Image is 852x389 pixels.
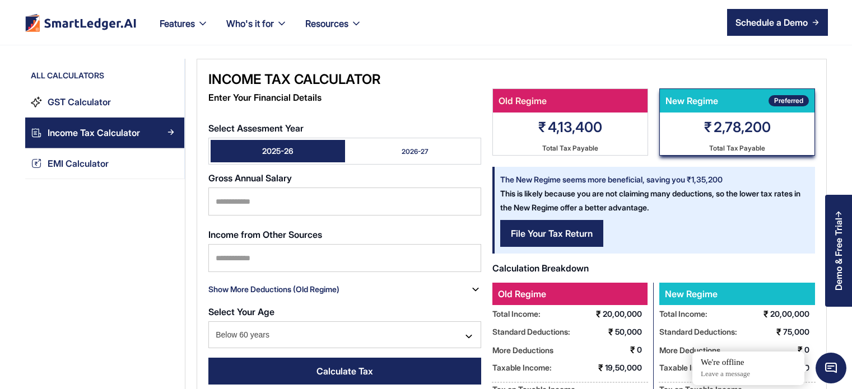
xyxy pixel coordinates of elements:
img: mingcute_down-line [463,331,474,342]
div: 75,000 [783,323,815,341]
div: Total Income: [659,305,707,323]
label: Select Assesment Year [208,123,481,133]
div: 50,000 [615,323,648,341]
div: ₹ [704,118,712,137]
div: Features [151,16,217,45]
div: 0 [804,341,815,359]
div: Enter Your Financial Details [208,88,481,106]
div: Who's it for [226,16,274,31]
div: ₹ [598,359,603,377]
strong: Select Your Age [208,306,274,317]
div: All Calculators [25,70,184,87]
strong: Income from Other Sources [208,229,322,240]
div: This is likely because you are not claiming many deductions, so the lower tax rates in the New Re... [495,167,809,214]
img: Arrow Right Blue [167,160,174,166]
strong: The New Regime seems more beneficial, saving you ₹1,35,200 [500,175,723,184]
div: ₹ [538,118,546,137]
div: Who's it for [217,16,296,45]
img: Arrow Right Blue [167,129,174,135]
div: Standard Deductions: [659,323,737,341]
div: 2025-26 [262,146,294,157]
div: Total Tax Payable [709,141,765,155]
div: Income Tax Calculator [208,71,481,88]
a: GST CalculatorArrow Right Blue [25,87,184,118]
div: ₹ [776,323,781,341]
span: Chat Widget [816,353,846,383]
div: Schedule a Demo [735,16,808,29]
div: 2,78,200 [714,118,771,137]
a: File Your Tax Return [500,220,603,247]
div: ₹ [596,305,601,323]
div: Preferred [774,95,803,106]
div: File Your Tax Return [511,227,593,240]
div: Income Tax Calculator [48,125,140,140]
img: footer logo [24,13,137,32]
div: Demo & Free Trial [834,218,844,290]
div: More Deductions [659,343,720,357]
div: More Deductions [492,343,553,357]
a: EMI CalculatorArrow Right Blue [25,148,184,179]
div: ₹ [763,305,769,323]
div: New Regime [660,89,769,113]
div: Taxable Income: [659,359,719,377]
div: 20,00,000 [603,305,648,323]
img: arrow right icon [812,19,819,26]
div: 2026-27 [402,147,429,156]
a: Calculate Tax [208,358,481,385]
img: Arrow Right Blue [167,98,174,105]
div: Standard Deductions: [492,323,570,341]
div: ₹ [630,341,635,359]
a: Schedule a Demo [727,9,828,36]
div: 0 [637,341,648,359]
div: Calculate Tax [316,364,373,378]
div: ₹ [798,341,803,359]
div: EMI Calculator [48,156,109,171]
div: Taxable Income: [492,359,552,377]
div: Show More Deductions (Old Regime) [208,280,339,298]
div: New Regime [659,283,737,305]
div: Total Tax Payable [542,141,598,155]
div: ₹ [608,323,613,341]
div: Old Regime [492,283,648,305]
a: Income Tax CalculatorArrow Right Blue [25,118,184,148]
strong: Gross Annual Salary [208,172,292,184]
p: Leave a message [701,369,796,379]
div: GST Calculator [48,95,111,110]
div: 19,50,000 [605,359,648,377]
div: Features [160,16,195,31]
a: home [24,13,137,32]
div: 20,00,000 [770,305,815,323]
div: Old Regime [493,89,642,113]
div: Resources [305,16,348,31]
div: We're offline [701,357,796,368]
div: Resources [296,16,371,45]
div: Calculation Breakdown [492,259,815,277]
img: mingcute_down-line [470,284,481,295]
div: 4,13,400 [548,118,602,137]
div: Below 60 years [208,321,481,348]
div: Total Income: [492,305,541,323]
